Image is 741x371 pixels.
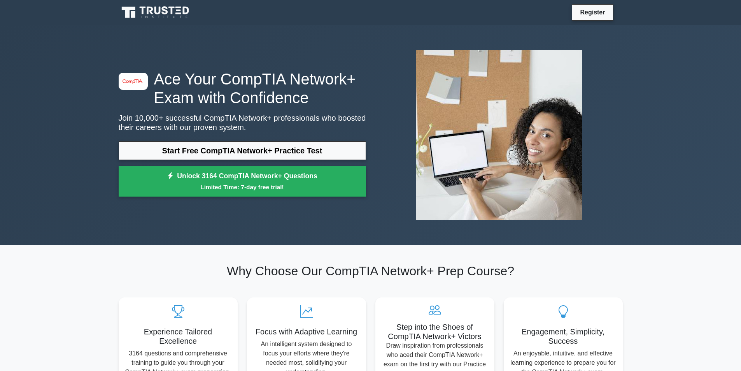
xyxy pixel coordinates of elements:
[253,327,360,336] h5: Focus with Adaptive Learning
[119,70,366,107] h1: Ace Your CompTIA Network+ Exam with Confidence
[575,7,610,17] a: Register
[119,166,366,197] a: Unlock 3164 CompTIA Network+ QuestionsLimited Time: 7-day free trial!
[510,327,617,346] h5: Engagement, Simplicity, Success
[125,327,231,346] h5: Experience Tailored Excellence
[119,264,623,278] h2: Why Choose Our CompTIA Network+ Prep Course?
[382,322,488,341] h5: Step into the Shoes of CompTIA Network+ Victors
[128,183,356,192] small: Limited Time: 7-day free trial!
[119,141,366,160] a: Start Free CompTIA Network+ Practice Test
[119,113,366,132] p: Join 10,000+ successful CompTIA Network+ professionals who boosted their careers with our proven ...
